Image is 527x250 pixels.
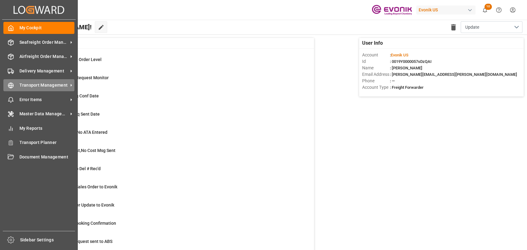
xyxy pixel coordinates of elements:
[19,68,68,74] span: Delivery Management
[31,56,306,69] a: 0MOT Missing at Order LevelSales Order-IVPO
[416,6,475,14] div: Evonik US
[390,59,432,64] span: : 0019Y0000057sDzQAI
[47,203,114,207] span: Error Sales Order Update to Evonik
[390,66,422,70] span: : [PERSON_NAME]
[19,125,75,132] span: My Reports
[47,75,109,80] span: Scorecard Bkg Request Monitor
[391,53,408,57] span: Evonik US
[19,154,75,160] span: Document Management
[372,5,412,15] img: Evonik-brand-mark-Deep-Purple-RGB.jpeg_1700498283.jpeg
[3,137,74,149] a: Transport Planner
[31,111,306,124] a: 0ABS: No Bkg Req Sent DateShipment
[47,148,115,153] span: ETD>3 Days Past,No Cost Msg Sent
[492,3,506,17] button: Help Center
[362,52,390,58] span: Account
[19,139,75,146] span: Transport Planner
[390,85,424,90] span: : Freight Forwarder
[19,96,68,103] span: Error Items
[416,4,478,16] button: Evonik US
[31,147,306,160] a: 16ETD>3 Days Past,No Cost Msg SentShipment
[390,79,395,83] span: : —
[362,58,390,65] span: Id
[362,71,390,78] span: Email Address
[484,4,492,10] span: 10
[3,122,74,134] a: My Reports
[47,239,112,244] span: Pending Bkg Request sent to ABS
[19,53,68,60] span: Airfreight Order Management
[362,84,390,91] span: Account Type
[362,78,390,84] span: Phone
[362,65,390,71] span: Name
[31,166,306,178] a: 3ETD < 3 Days,No Del # Rec'dShipment
[390,72,517,77] span: : [PERSON_NAME][EMAIL_ADDRESS][PERSON_NAME][DOMAIN_NAME]
[3,151,74,163] a: Document Management
[31,184,306,197] a: 0Error on Initial Sales Order to EvonikShipment
[31,75,306,88] a: 0Scorecard Bkg Request MonitorShipment
[19,82,68,88] span: Transport Management
[31,129,306,142] a: 4ETA > 10 Days , No ATA EnteredShipment
[47,221,116,226] span: ABS: Missing Booking Confirmation
[20,237,75,243] span: Sidebar Settings
[362,39,383,47] span: User Info
[478,3,492,17] button: show 10 new notifications
[390,53,408,57] span: :
[31,202,306,215] a: 0Error Sales Order Update to EvonikShipment
[19,39,68,46] span: Seafreight Order Management
[465,24,479,31] span: Update
[31,93,306,106] a: 13ABS: No Init Bkg Conf DateShipment
[31,220,306,233] a: 31ABS: Missing Booking ConfirmationShipment
[461,21,522,33] button: open menu
[19,111,68,117] span: Master Data Management
[3,22,74,34] a: My Cockpit
[19,25,75,31] span: My Cockpit
[47,184,117,189] span: Error on Initial Sales Order to Evonik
